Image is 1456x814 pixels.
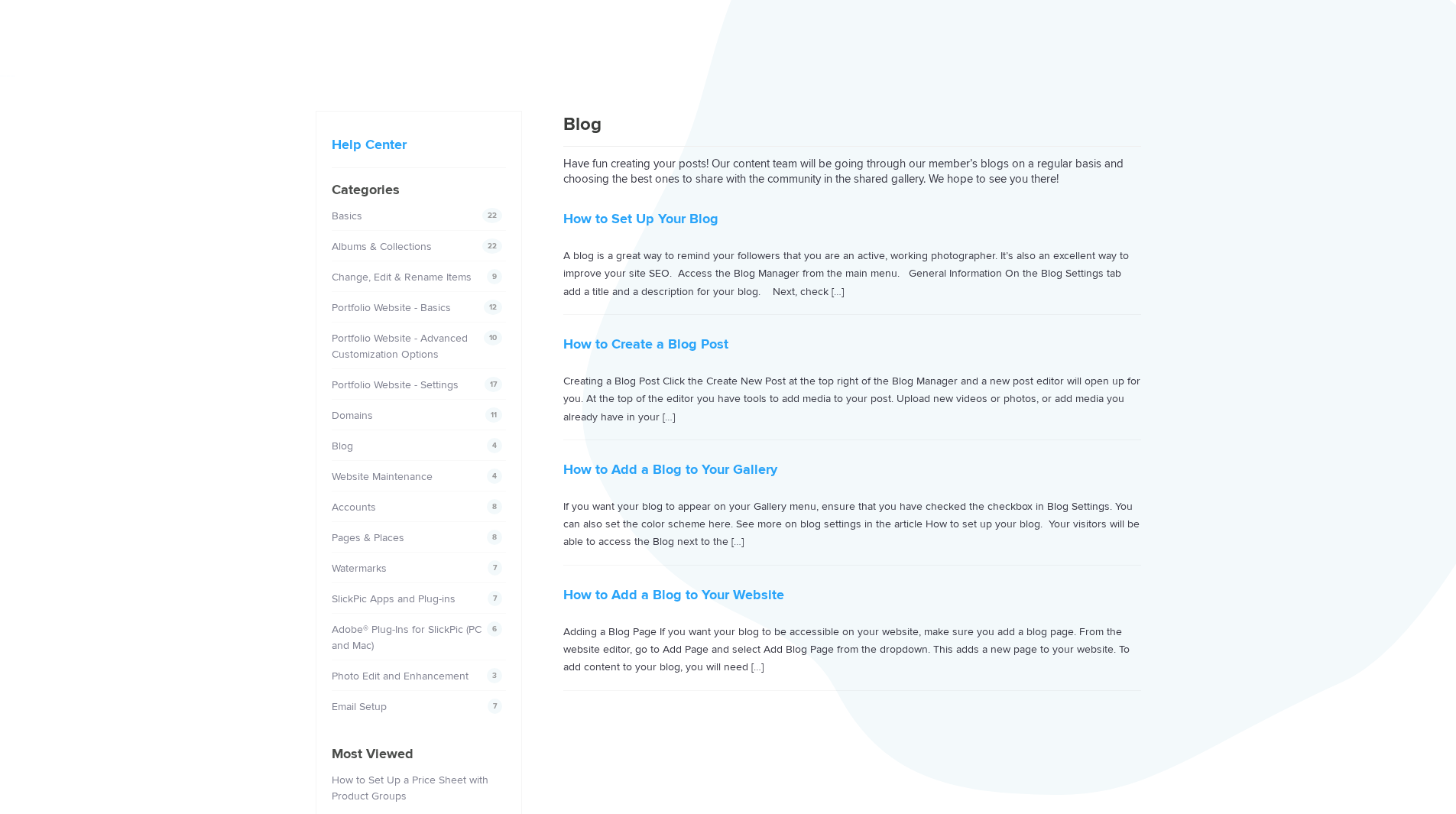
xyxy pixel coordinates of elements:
a: Albums & Collections [332,240,432,253]
span: 4 [487,438,502,453]
a: Pages & Places [332,531,404,544]
a: Adobe® Plug-Ins for SlickPic (PC and Mac) [332,623,482,652]
a: How to Add a Blog to Your Gallery [563,461,777,478]
p: Creating a Blog Post Click the Create New Post at the top right of the Blog Manager and a new pos... [563,372,1141,426]
span: 22 [482,238,502,254]
a: Change, Edit & Rename Items [332,271,472,284]
a: How to Add a Blog to Your Website [563,586,784,603]
a: Accounts [332,501,376,514]
span: 7 [488,560,502,576]
span: 11 [485,407,502,423]
h4: Categories [332,180,506,200]
span: 7 [488,699,502,714]
a: Domains [332,409,373,422]
a: Help Center [332,136,407,153]
p: A blog is a great way to remind your followers that you are an active, working photographer. It’s... [563,247,1141,300]
a: Portfolio Website - Settings [332,378,459,391]
a: Photo Edit and Enhancement [332,670,469,683]
span: 10 [484,330,502,345]
a: Watermarks [332,562,387,575]
span: 4 [487,469,502,484]
span: 8 [487,499,502,514]
h4: Most Viewed [332,744,506,764]
a: Portfolio Website - Advanced Customization Options [332,332,468,361]
span: 12 [484,300,502,315]
span: 22 [482,208,502,223]
p: If you want your blog to appear on your Gallery menu, ensure that you have checked the checkbox i... [563,498,1141,551]
span: 7 [488,591,502,606]
a: Blog [332,439,353,452]
a: How to Create a Blog Post [563,336,728,352]
p: Adding a Blog Page If you want your blog to be accessible on your website, make sure you add a bl... [563,623,1141,676]
a: Portfolio Website - Basics [332,301,451,314]
span: 9 [487,269,502,284]
span: 17 [485,377,502,392]
a: Basics [332,209,362,222]
a: How to Set Up Your Blog [563,210,718,227]
span: 8 [487,530,502,545]
span: Blog [563,113,602,135]
a: SlickPic Apps and Plug-ins [332,592,456,605]
a: Email Setup [332,700,387,713]
a: How to Set Up a Price Sheet with Product Groups [332,773,488,803]
a: Website Maintenance [332,470,433,483]
p: Have fun creating your posts! Our content team will be going through our member’s blogs on a regu... [563,111,1141,186]
span: 6 [487,621,502,637]
span: 3 [487,668,502,683]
